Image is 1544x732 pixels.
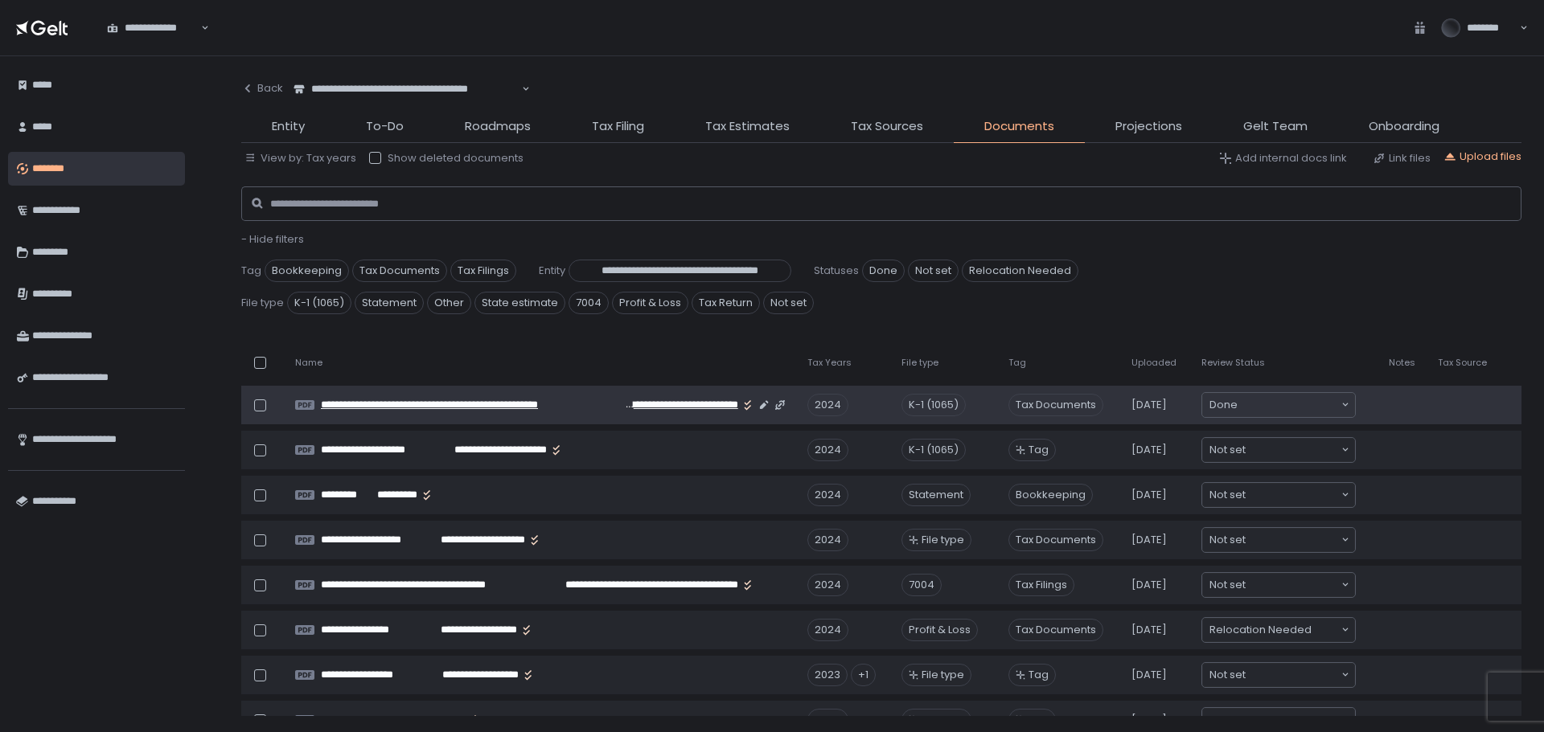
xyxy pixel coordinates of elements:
input: Search for option [1238,397,1340,413]
span: Gelt Team [1243,117,1308,136]
span: Statement [355,292,424,314]
span: File type [922,533,964,547]
span: Not set [1209,712,1246,728]
span: Tax Documents [1008,394,1103,416]
div: 2024 [807,619,848,641]
span: [DATE] [1131,578,1167,592]
input: Search for option [1246,442,1340,458]
span: Tag [1029,443,1049,457]
div: 2024 [807,574,848,596]
span: Tax Estimates [705,117,790,136]
span: [DATE] [1131,533,1167,547]
span: Relocation Needed [962,260,1078,282]
input: Search for option [1246,577,1340,593]
div: 2024 [807,439,848,461]
input: Search for option [1246,487,1340,503]
span: Bookkeeping [265,260,349,282]
span: Review Status [1201,357,1265,369]
span: Tax Filings [450,260,516,282]
div: Search for option [1202,528,1355,552]
span: Notes [1389,357,1415,369]
span: Uploaded [1131,357,1176,369]
span: Not set [1209,577,1246,593]
div: 2024 [807,484,848,506]
div: Search for option [1202,573,1355,597]
input: Search for option [1246,532,1340,548]
div: Search for option [1202,663,1355,687]
div: Search for option [1202,393,1355,417]
div: Search for option [1202,618,1355,642]
span: Onboarding [1369,117,1439,136]
span: [DATE] [1131,623,1167,637]
input: Search for option [1312,622,1340,638]
span: Tag [1008,357,1026,369]
span: File type [922,713,964,727]
span: 7004 [569,292,609,314]
button: View by: Tax years [244,151,356,166]
span: Not set [1209,442,1246,458]
span: Tax Sources [851,117,923,136]
button: Link files [1373,151,1431,166]
div: 2024 [807,529,848,551]
div: Search for option [283,72,530,106]
span: Tax Documents [1008,619,1103,641]
span: Projections [1115,117,1182,136]
span: [DATE] [1131,713,1167,727]
span: Entity [539,264,565,278]
input: Search for option [1246,667,1340,683]
span: State estimate [474,292,565,314]
span: Tax Source [1438,357,1487,369]
div: 7004 [901,574,942,596]
span: Other [427,292,471,314]
button: Add internal docs link [1219,151,1347,166]
span: Tag [1029,713,1049,727]
div: Search for option [96,11,209,45]
span: Not set [763,292,814,314]
span: Tax Years [807,357,852,369]
div: 2023 [807,664,848,686]
span: Tax Documents [1008,529,1103,551]
span: Tax Filings [1008,574,1074,596]
button: Upload files [1443,149,1521,164]
div: Statement [901,484,971,506]
input: Search for option [519,81,520,97]
div: Profit & Loss [901,619,978,641]
span: Done [1209,397,1238,413]
span: Tag [241,264,261,278]
span: Entity [272,117,305,136]
span: Not set [1209,667,1246,683]
div: 2024 [807,394,848,416]
div: +1 [851,664,876,686]
span: Roadmaps [465,117,531,136]
div: Search for option [1202,708,1355,732]
span: Not set [908,260,959,282]
button: - Hide filters [241,232,304,247]
span: Tax Filing [592,117,644,136]
button: Back [241,72,283,104]
span: File type [901,357,938,369]
span: File type [922,668,964,682]
span: Bookkeeping [1008,484,1093,506]
span: File type [241,296,284,310]
div: Search for option [1202,483,1355,507]
span: Done [862,260,905,282]
span: Profit & Loss [612,292,688,314]
div: 2024 [807,709,848,731]
span: Name [295,357,322,369]
span: [DATE] [1131,488,1167,502]
span: To-Do [366,117,404,136]
span: Tag [1029,668,1049,682]
span: Not set [1209,487,1246,503]
div: K-1 (1065) [901,439,966,461]
span: Not set [1209,532,1246,548]
div: Back [241,81,283,96]
span: Relocation Needed [1209,622,1312,638]
span: [DATE] [1131,398,1167,412]
span: Tax Return [692,292,760,314]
